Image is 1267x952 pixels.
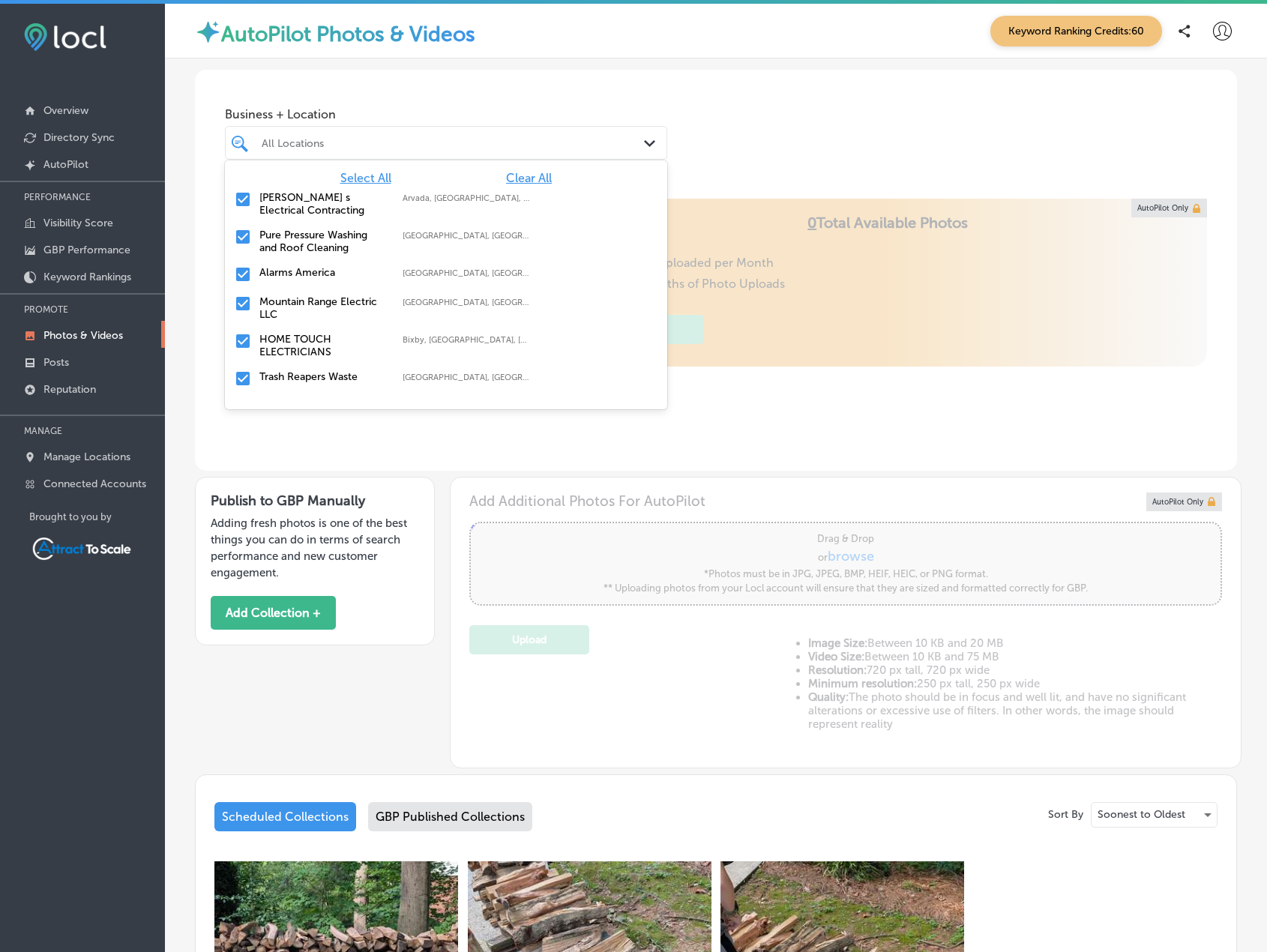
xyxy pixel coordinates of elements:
label: Trash Reapers Waste Collection [259,370,388,396]
p: Connected Accounts [43,477,146,490]
label: Cobb County, GA, USA | Cherokee County, GA, USA | Paulding County, GA, USA [403,231,531,241]
p: Manage Locations [43,451,130,463]
label: HOME TOUCH ELECTRICIANS [259,333,388,358]
div: Soonest to Oldest [1092,803,1217,827]
span: Select All [340,171,391,185]
label: Bixby, OK, USA | Jenks, OK, USA | Tulsa, OK, USA | Coweta, OK, USA | Owasso, OK, USA | Sapulpa, O... [403,335,531,345]
div: All Locations [262,136,645,149]
span: Business + Location [225,107,667,121]
label: Leyva s Electrical Contracting [259,191,388,217]
label: Pure Pressure Washing and Roof Cleaning [259,229,388,254]
p: Brought to you by [29,511,165,522]
span: Clear All [506,171,552,185]
label: Alarms America [259,266,388,279]
p: Directory Sync [43,131,115,144]
p: Adding fresh photos is one of the best things you can do in terms of search performance and new c... [211,515,419,581]
span: Keyword Ranking Credits: 60 [990,16,1162,46]
label: Mountain Range Electric LLC [259,295,388,321]
p: Posts [43,356,69,369]
div: Scheduled Collections [214,802,356,831]
img: Attract To Scale [29,534,134,563]
p: Photos & Videos [43,329,123,342]
p: Sort By [1048,808,1083,821]
h3: Publish to GBP Manually [211,492,419,509]
label: AutoPilot Photos & Videos [221,22,475,46]
p: Keyword Rankings [43,271,131,283]
p: Overview [43,104,88,117]
label: Arvada, CO, USA | Denver, CO, USA | Littleton, CO, USA | Broomfield, CO, USA | Louisville, CO, US... [403,193,531,203]
p: GBP Performance [43,244,130,256]
label: Denver, CO, USA | Brighton, CO, USA | Thornton, CO, USA [403,298,531,307]
img: fda3e92497d09a02dc62c9cd864e3231.png [24,23,106,51]
p: AutoPilot [43,158,88,171]
p: Reputation [43,383,96,396]
p: Soonest to Oldest [1098,807,1185,822]
label: Atlanta, GA, USA | Cobb County, GA, USA | Dawson, GA 39842, USA | Fayetteville, GA, USA | Clayton... [403,268,531,278]
label: Dallas, GA, USA | Acworth, GA, USA | Kennesaw, GA, USA [403,373,531,382]
div: GBP Published Collections [368,802,532,831]
p: Visibility Score [43,217,113,229]
button: Add Collection + [211,596,336,630]
img: autopilot-icon [195,19,221,45]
